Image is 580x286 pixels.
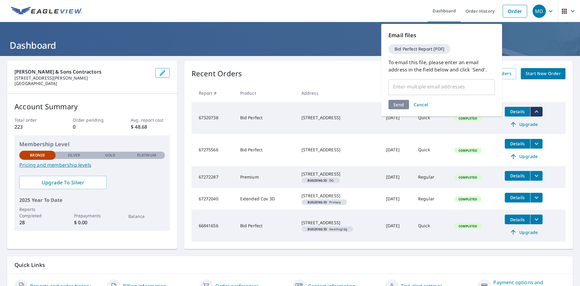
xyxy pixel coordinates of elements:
button: filesDropdownBtn-67272287 [530,171,543,181]
p: [PERSON_NAME] & Sons Contractors [14,68,150,75]
td: 67272040 [192,188,235,210]
td: [DATE] [381,188,413,210]
span: Details [508,173,527,179]
p: 223 [14,123,53,130]
button: filesDropdownBtn-67320738 [530,107,543,117]
p: Gold [105,153,115,158]
td: Extended Cov 3D [235,188,297,210]
span: Details [508,141,527,146]
td: Regular [413,188,449,210]
td: 67272287 [192,166,235,188]
p: Platinum [137,153,156,158]
span: Completed [455,175,481,179]
p: [STREET_ADDRESS][PERSON_NAME] [14,75,150,81]
p: Balance [128,213,165,219]
a: Upgrade [505,227,543,237]
button: detailsBtn-66841656 [505,215,530,224]
div: [STREET_ADDRESS] [301,147,376,153]
span: Completed [455,224,481,228]
p: Reports Completed [19,206,56,219]
button: detailsBtn-67320738 [505,107,530,117]
span: Upgrade [508,121,539,128]
span: Primary [304,201,345,204]
span: Upgrade To Silver [24,179,102,186]
span: Upgrade [508,228,539,236]
p: Email files [388,31,495,39]
a: Order [503,5,527,18]
div: [STREET_ADDRESS] [301,220,376,226]
td: Regular [413,166,449,188]
button: detailsBtn-67275566 [505,139,530,149]
td: 67320738 [192,102,235,134]
span: Upgrade [508,153,539,160]
a: Upgrade To Silver [19,176,107,189]
p: [GEOGRAPHIC_DATA] [14,81,150,86]
p: Membership Level [19,140,165,148]
td: Quick [413,210,449,242]
td: 67275566 [192,134,235,166]
a: Start New Order [521,68,565,79]
span: DG [304,179,337,182]
span: Details [508,217,527,222]
span: Completed [455,116,481,120]
td: [DATE] [381,134,413,166]
p: 28 [19,219,56,226]
p: $ 48.68 [131,123,169,130]
span: Bid Perfect Report [PDF] [391,47,448,51]
p: Bronze [30,153,45,158]
a: Upgrade [505,152,543,161]
td: [DATE] [381,210,413,242]
button: detailsBtn-67272287 [505,171,530,181]
a: Pricing and membership levels [19,161,165,169]
button: filesDropdownBtn-66841656 [530,215,543,224]
p: To email this file, please enter an email address in the field below and click 'Send'. [388,59,495,73]
th: Report # [192,84,235,102]
span: Details [508,109,527,114]
button: detailsBtn-67272040 [505,193,530,202]
div: [STREET_ADDRESS] [301,115,376,121]
p: 2025 Year To Date [19,196,165,204]
div: [STREET_ADDRESS] [301,193,376,199]
p: Account Summary [14,101,170,112]
span: Completed [455,148,481,153]
span: Cancel [414,102,428,107]
em: Building ID [308,228,327,231]
span: Completed [455,197,481,201]
td: Premium [235,166,297,188]
p: Total order [14,117,53,123]
button: filesDropdownBtn-67272040 [530,193,543,202]
a: Upgrade [505,120,543,129]
th: Address [297,84,381,102]
em: Building ID [308,201,327,204]
em: Building ID [308,179,327,182]
td: Bid Perfect [235,102,297,134]
th: Product [235,84,297,102]
td: Quick [413,102,449,134]
div: [STREET_ADDRESS] [301,171,376,177]
td: 66841656 [192,210,235,242]
h1: Dashboard [7,39,573,51]
p: Quick Links [14,261,565,269]
p: Silver [68,153,80,158]
span: Details [508,195,527,200]
td: [DATE] [381,166,413,188]
p: Prepayments [74,212,110,219]
p: 0 [73,123,111,130]
td: [DATE] [381,102,413,134]
button: Cancel [411,100,431,109]
img: EV Logo [11,7,82,16]
p: Order pending [73,117,111,123]
p: Avg. report cost [131,117,169,123]
button: filesDropdownBtn-67275566 [530,139,543,149]
div: MD [533,5,546,18]
p: $ 0.00 [74,219,110,226]
td: Bid Perfect [235,134,297,166]
td: Bid Perfect [235,210,297,242]
td: Quick [413,134,449,166]
p: Recent Orders [192,68,242,79]
span: Start New Order [526,70,561,77]
input: Enter multiple email addresses [391,81,483,92]
span: dwelling/dg [304,228,351,231]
